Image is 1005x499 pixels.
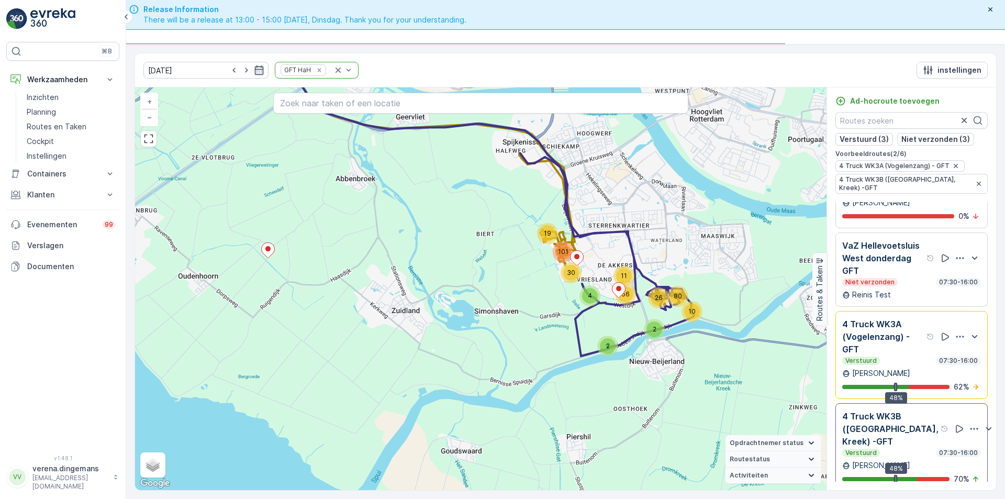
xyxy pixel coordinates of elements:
[141,94,157,109] a: In zoomen
[725,451,821,468] summary: Routestatus
[273,93,688,114] input: Zoek naar taken of een locatie
[852,197,910,208] p: [PERSON_NAME]
[938,357,979,365] p: 07:30-16:00
[6,184,119,205] button: Klanten
[730,455,770,463] span: Routestatus
[839,162,950,170] span: 4 Truck WK3A (Vogelenzang) - GFT
[842,239,924,277] p: VaZ Hellevoetsluis West donderdag GFT
[147,113,152,121] span: −
[814,265,825,321] p: Routes & Taken
[138,476,172,490] a: Dit gebied openen in Google Maps (er wordt een nieuw venster geopend)
[27,219,96,230] p: Evenementen
[6,463,119,491] button: VVverena.dingemans[EMAIL_ADDRESS][DOMAIN_NAME]
[558,248,568,256] span: 101
[105,220,113,229] p: 99
[852,290,891,300] p: Reinis Test
[844,357,878,365] p: Verstuurd
[835,150,988,158] p: Voorbeeldroutes ( 2 / 6 )
[537,223,558,244] div: 19
[143,15,466,25] span: There will be a release at 13:00 - 15:00 [DATE], Dinsdag. Thank you for your understanding.
[544,229,551,237] span: 19
[27,190,98,200] p: Klanten
[27,92,59,103] p: Inzichten
[725,468,821,484] summary: Activiteiten
[937,65,981,75] p: instellingen
[561,262,582,283] div: 30
[27,261,115,272] p: Documenten
[840,134,889,145] p: Verstuurd (3)
[6,69,119,90] button: Werkzaamheden
[958,211,969,221] p: 0 %
[648,287,669,308] div: 26
[606,342,610,350] span: 2
[621,272,627,280] span: 11
[30,8,75,29] img: logo_light-DOdMpM7g.png
[844,449,878,457] p: Verstuurd
[835,133,893,146] button: Verstuurd (3)
[138,476,172,490] img: Google
[901,134,970,145] p: Niet verzonden (3)
[653,325,656,333] span: 2
[926,254,935,262] div: help tooltippictogram
[885,392,907,404] div: 48%
[852,460,910,471] p: [PERSON_NAME]
[730,471,768,480] span: Activiteiten
[27,74,98,85] p: Werkzaamheden
[839,175,973,192] span: 4 Truck WK3B ([GEOGRAPHIC_DATA], Kreek) -GFT
[27,169,98,179] p: Containers
[655,294,663,302] span: 26
[885,463,907,474] div: 48%
[622,290,630,298] span: 56
[725,435,821,451] summary: Opdrachtnemer status
[102,47,112,56] p: ⌘B
[597,336,618,357] div: 2
[27,136,54,147] p: Cockpit
[917,62,988,79] button: instellingen
[938,449,979,457] p: 07:30-16:00
[644,319,665,340] div: 2
[23,149,119,163] a: Instellingen
[835,112,988,129] input: Routes zoeken
[667,286,688,307] div: 80
[23,105,119,119] a: Planning
[682,301,702,322] div: 10
[842,410,939,448] p: 4 Truck WK3B ([GEOGRAPHIC_DATA], Kreek) -GFT
[6,256,119,277] a: Documenten
[926,332,935,341] div: help tooltippictogram
[938,278,979,286] p: 07:30-16:00
[852,368,910,379] p: [PERSON_NAME]
[6,214,119,235] a: Evenementen99
[6,235,119,256] a: Verslagen
[314,66,325,74] div: Remove GFT HaH
[897,133,974,146] button: Niet verzonden (3)
[23,119,119,134] a: Routes en Taken
[613,265,634,286] div: 11
[6,455,119,461] span: v 1.48.1
[141,453,164,476] a: Layers
[850,96,940,106] p: Ad-hocroute toevoegen
[835,96,940,106] a: Ad-hocroute toevoegen
[281,65,312,75] div: GFT HaH
[588,292,592,300] span: 4
[954,474,969,484] p: 70 %
[27,240,115,251] p: Verslagen
[6,8,27,29] img: logo
[842,318,924,356] p: 4 Truck WK3A (Vogelenzang) - GFT
[143,62,269,79] input: dd/mm/yyyy
[9,469,26,485] div: VV
[844,278,896,286] p: Niet verzonden
[23,90,119,105] a: Inzichten
[674,292,682,300] span: 80
[27,107,56,117] p: Planning
[579,285,600,306] div: 4
[688,307,696,315] span: 10
[27,151,66,161] p: Instellingen
[147,97,152,106] span: +
[27,121,86,132] p: Routes en Taken
[941,425,949,433] div: help tooltippictogram
[143,4,466,15] span: Release Information
[23,134,119,149] a: Cockpit
[615,284,636,305] div: 56
[954,382,969,392] p: 62 %
[32,474,108,491] p: [EMAIL_ADDRESS][DOMAIN_NAME]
